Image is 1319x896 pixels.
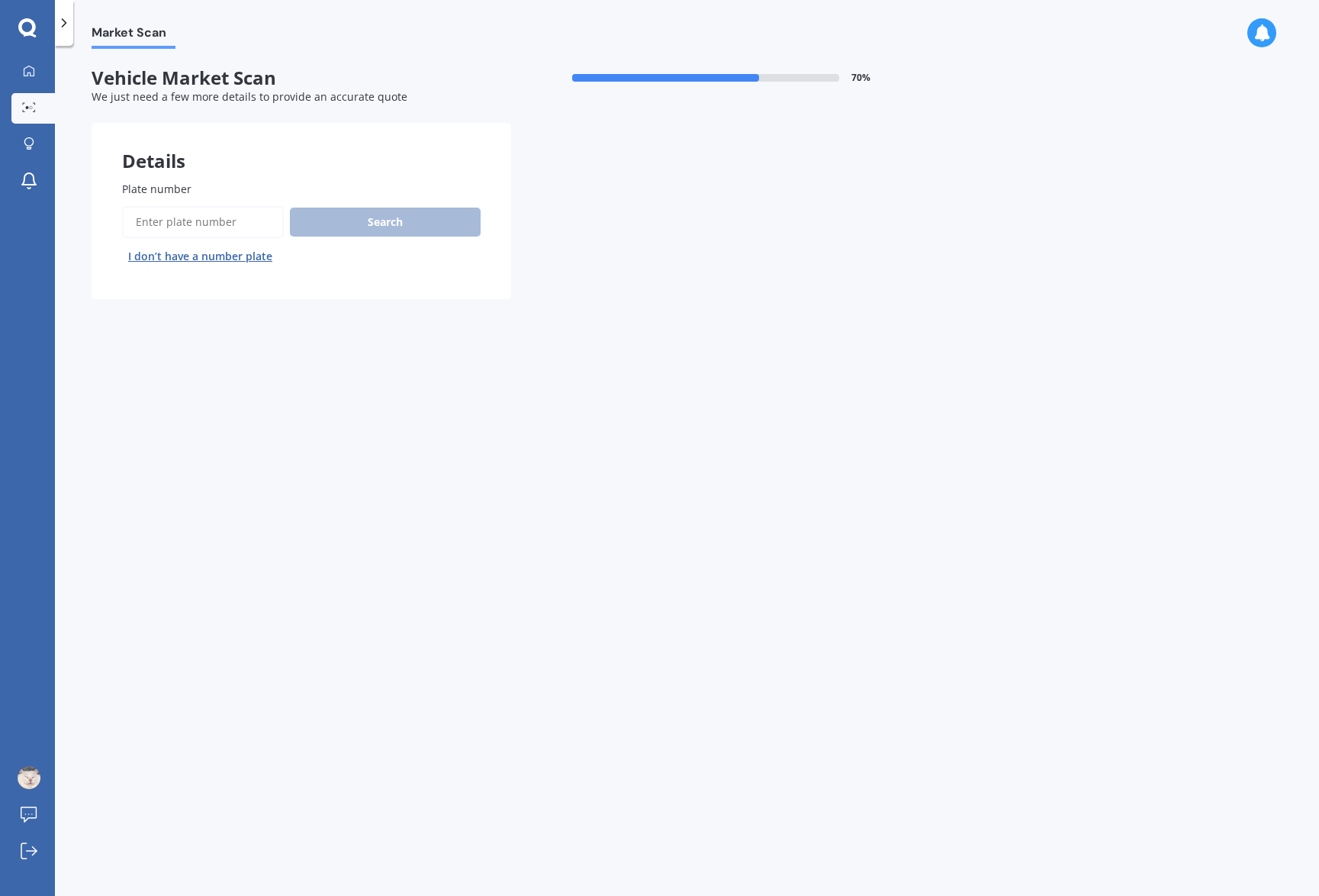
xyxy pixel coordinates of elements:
[122,244,278,269] button: I don’t have a number plate
[851,73,870,83] span: 70 %
[92,25,175,46] span: Market Scan
[92,89,407,104] span: We just need a few more details to provide an accurate quote
[92,123,511,169] div: Details
[92,67,511,89] span: Vehicle Market Scan
[18,766,40,789] img: ACg8ocJxfOjquHt-1mmJTvQ15gOP_GrjhQoNzfUhhw2hPzCVX-SmR8kB=s96-c
[122,182,191,196] span: Plate number
[122,206,284,238] input: Enter plate number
